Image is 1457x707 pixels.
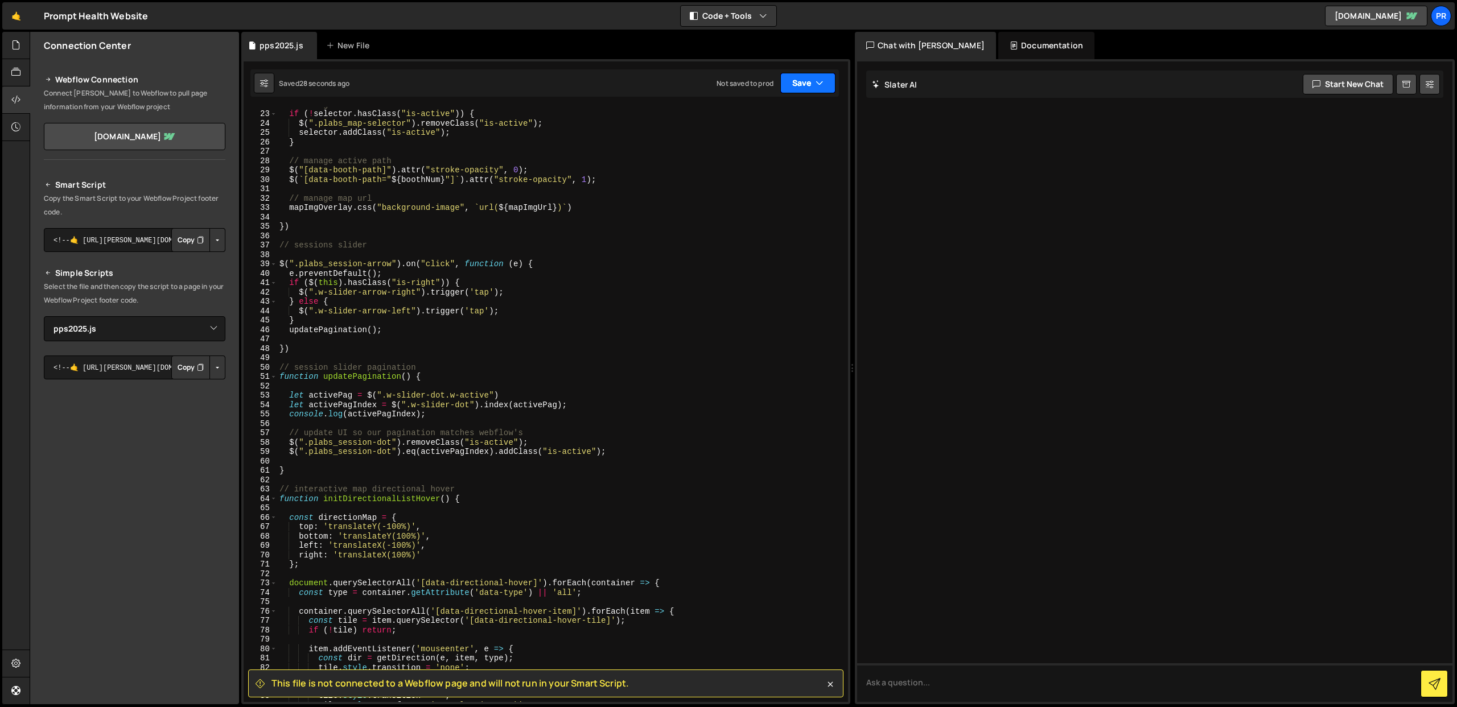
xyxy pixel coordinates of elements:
div: 76 [244,607,277,617]
div: 33 [244,203,277,213]
div: Saved [279,78,349,88]
div: 71 [244,560,277,569]
div: 35 [244,222,277,231]
div: 79 [244,635,277,644]
a: 🤙 [2,2,30,30]
p: Copy the Smart Script to your Webflow Project footer code. [44,192,225,219]
div: 47 [244,334,277,344]
div: 25 [244,128,277,138]
div: 78 [244,626,277,635]
div: 34 [244,213,277,222]
div: Button group with nested dropdown [171,355,225,379]
button: Start new chat [1303,74,1393,94]
div: 83 [244,672,277,682]
div: Prompt Health Website [44,9,148,23]
div: 55 [244,410,277,419]
div: 28 seconds ago [299,78,349,88]
div: 48 [244,344,277,354]
div: 82 [244,663,277,673]
div: 53 [244,391,277,400]
div: 67 [244,522,277,532]
div: 43 [244,297,277,307]
div: 42 [244,288,277,297]
div: Button group with nested dropdown [171,228,225,252]
div: 27 [244,147,277,156]
div: 80 [244,644,277,654]
div: 69 [244,541,277,551]
a: [DOMAIN_NAME] [1325,6,1427,26]
div: 59 [244,447,277,457]
div: 41 [244,278,277,288]
div: 30 [244,175,277,185]
div: 65 [244,503,277,513]
div: 49 [244,353,277,363]
div: 28 [244,156,277,166]
div: 31 [244,184,277,194]
div: 74 [244,588,277,598]
div: 54 [244,400,277,410]
div: 68 [244,532,277,541]
div: 52 [244,382,277,391]
div: 72 [244,569,277,579]
div: 36 [244,231,277,241]
div: 61 [244,466,277,476]
div: 26 [244,138,277,147]
div: 77 [244,616,277,626]
iframe: YouTube video player [44,398,227,501]
button: Save [780,73,835,93]
div: 63 [244,485,277,494]
div: 60 [244,457,277,466]
div: 56 [244,419,277,429]
p: Select the file and then copy the script to a page in your Webflow Project footer code. [44,280,225,307]
div: 70 [244,551,277,560]
span: This file is not connected to a Webflow page and will not run in your Smart Script. [271,677,629,689]
button: Code + Tools [681,6,776,26]
h2: Simple Scripts [44,266,225,280]
div: 84 [244,682,277,692]
h2: Slater AI [872,79,917,90]
div: 37 [244,241,277,250]
button: Copy [171,355,210,379]
div: 29 [244,166,277,175]
div: 62 [244,476,277,485]
textarea: <!--🤙 [URL][PERSON_NAME][DOMAIN_NAME]> <script>document.addEventListener("DOMContentLoaded", func... [44,355,225,379]
textarea: <!--🤙 [URL][PERSON_NAME][DOMAIN_NAME]> <script>document.addEventListener("DOMContentLoaded", func... [44,228,225,252]
div: 39 [244,259,277,269]
div: 85 [244,691,277,701]
div: Chat with [PERSON_NAME] [855,32,996,59]
div: 64 [244,494,277,504]
div: 58 [244,438,277,448]
div: New File [326,40,374,51]
div: 73 [244,578,277,588]
div: 51 [244,372,277,382]
h2: Smart Script [44,178,225,192]
h2: Connection Center [44,39,131,52]
h2: Webflow Connection [44,73,225,86]
div: Documentation [998,32,1094,59]
div: 45 [244,316,277,325]
div: 57 [244,428,277,438]
div: 40 [244,269,277,279]
div: 75 [244,597,277,607]
div: 32 [244,194,277,204]
div: 24 [244,119,277,129]
div: Not saved to prod [717,78,773,88]
div: 46 [244,325,277,335]
iframe: YouTube video player [44,508,227,610]
button: Copy [171,228,210,252]
div: pps2025.js [260,40,303,51]
div: 66 [244,513,277,523]
div: 23 [244,109,277,119]
div: 50 [244,363,277,373]
a: Pr [1431,6,1451,26]
div: 81 [244,654,277,663]
p: Connect [PERSON_NAME] to Webflow to pull page information from your Webflow project [44,86,225,114]
div: 44 [244,307,277,316]
div: 38 [244,250,277,260]
a: [DOMAIN_NAME] [44,123,225,150]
